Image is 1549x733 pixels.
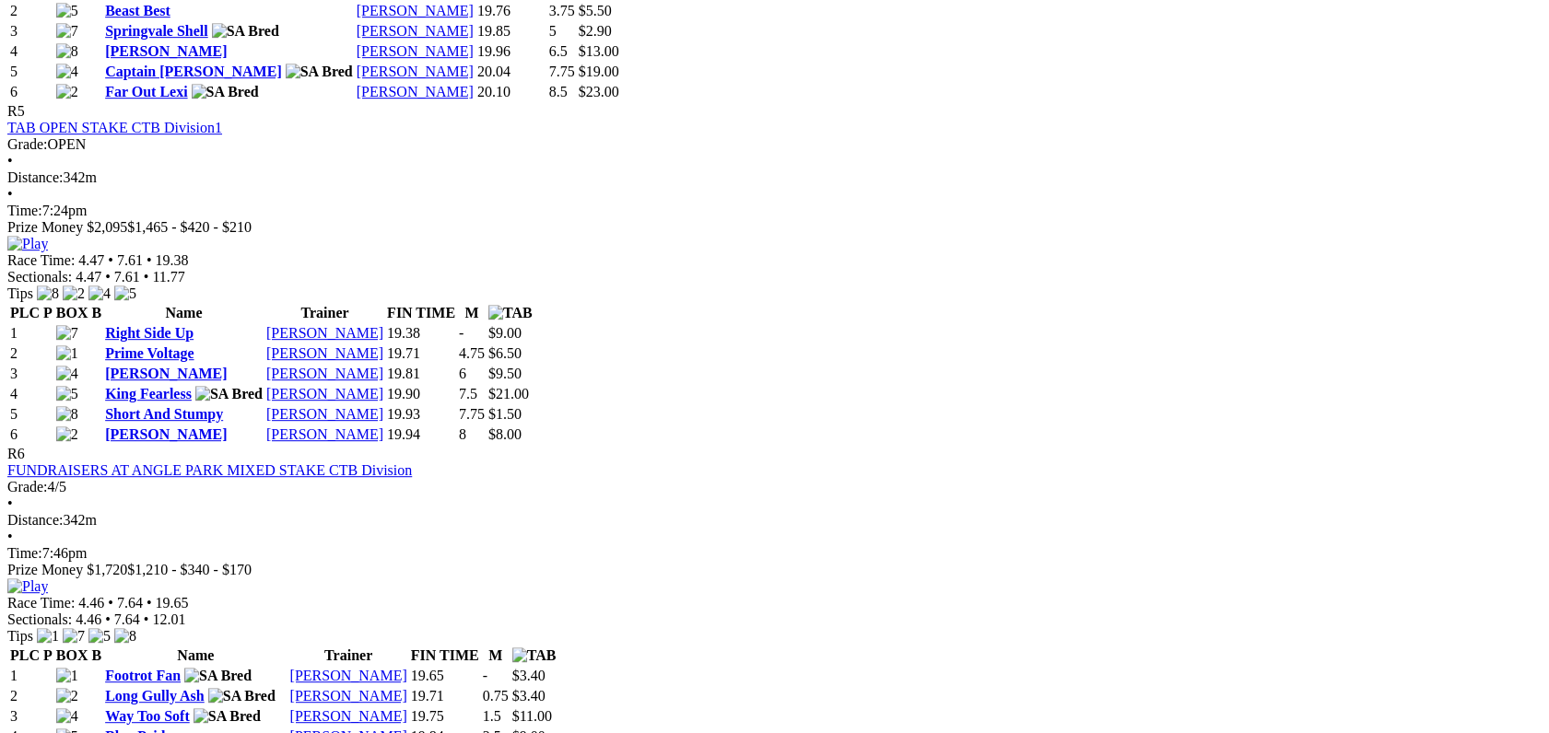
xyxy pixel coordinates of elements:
a: [PERSON_NAME] [290,688,407,704]
td: 19.65 [410,667,480,685]
th: FIN TIME [386,304,456,322]
span: $9.50 [488,366,522,381]
th: M [458,304,486,322]
div: 342m [7,169,1542,186]
text: 7.75 [459,406,485,422]
span: 4.47 [78,252,104,268]
a: [PERSON_NAME] [357,23,474,39]
img: 7 [63,628,85,645]
img: 4 [56,366,78,382]
div: Prize Money $1,720 [7,562,1542,578]
a: King Fearless [105,386,192,401]
td: 4 [9,42,53,61]
img: 4 [56,708,78,725]
span: $11.00 [512,708,552,724]
a: [PERSON_NAME] [266,386,383,401]
span: • [7,495,13,511]
span: Sectionals: [7,611,72,627]
span: 7.61 [114,269,140,285]
span: $19.00 [579,64,619,79]
a: [PERSON_NAME] [266,426,383,442]
a: [PERSON_NAME] [266,406,383,422]
td: 2 [9,2,53,20]
img: 1 [56,668,78,684]
span: Distance: [7,512,63,528]
img: 8 [114,628,136,645]
text: 7.75 [549,64,575,79]
span: $8.00 [488,426,522,442]
span: BOX [56,305,88,320]
div: 342m [7,512,1542,529]
td: 2 [9,344,53,363]
span: • [7,186,13,202]
img: SA Bred [286,64,353,80]
span: 19.65 [156,595,189,611]
text: 7.5 [459,386,477,401]
th: Trainer [265,304,384,322]
span: $5.50 [579,3,612,18]
span: PLC [10,647,40,663]
div: 7:46pm [7,545,1542,562]
span: P [43,647,53,663]
a: [PERSON_NAME] [105,366,227,381]
span: • [108,252,113,268]
img: SA Bred [195,386,263,402]
a: Captain [PERSON_NAME] [105,64,282,79]
text: - [483,668,487,683]
img: 4 [88,285,111,302]
span: 12.01 [152,611,185,627]
span: B [91,305,101,320]
img: 7 [56,325,78,342]
span: P [43,305,53,320]
a: Beast Best [105,3,170,18]
a: Footrot Fan [105,668,181,683]
td: 19.81 [386,365,456,383]
span: BOX [56,647,88,663]
img: 8 [37,285,59,302]
img: 2 [56,84,78,100]
td: 19.76 [476,2,546,20]
a: [PERSON_NAME] [105,426,227,442]
img: 4 [56,64,78,80]
td: 3 [9,707,53,726]
text: 4.75 [459,345,485,361]
text: 8 [459,426,466,442]
td: 6 [9,425,53,444]
span: $3.40 [512,688,546,704]
span: $23.00 [579,84,619,99]
img: 1 [56,345,78,362]
img: SA Bred [184,668,252,684]
span: 11.77 [152,269,184,285]
td: 19.85 [476,22,546,41]
span: $13.00 [579,43,619,59]
text: 6 [459,366,466,381]
a: TAB OPEN STAKE CTB Division1 [7,120,222,135]
img: 1 [37,628,59,645]
td: 20.04 [476,63,546,81]
img: SA Bred [212,23,279,40]
td: 3 [9,22,53,41]
a: Prime Voltage [105,345,194,361]
td: 3 [9,365,53,383]
td: 6 [9,83,53,101]
td: 19.71 [386,344,456,363]
img: Play [7,236,48,252]
span: Tips [7,628,33,644]
span: 7.61 [117,252,143,268]
td: 19.38 [386,324,456,343]
th: Name [104,646,287,665]
td: 2 [9,687,53,705]
th: Trainer [289,646,408,665]
span: B [91,647,101,663]
text: 6.5 [549,43,568,59]
span: • [105,611,111,627]
span: $1.50 [488,406,522,422]
text: 8.5 [549,84,568,99]
img: SA Bred [192,84,259,100]
img: Play [7,578,48,595]
span: • [144,611,149,627]
span: $21.00 [488,386,529,401]
td: 1 [9,324,53,343]
div: 4/5 [7,479,1542,495]
span: PLC [10,305,40,320]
